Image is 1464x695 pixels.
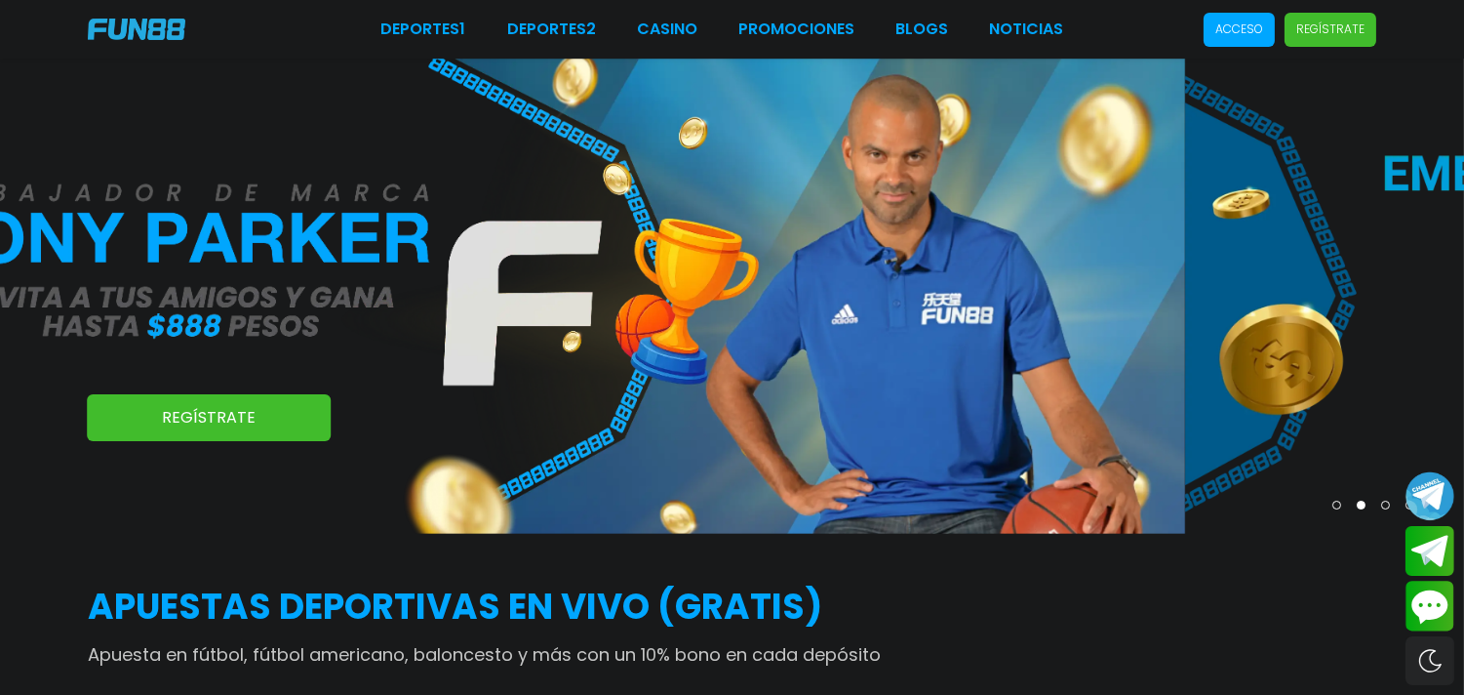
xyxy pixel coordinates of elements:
a: Promociones [738,18,854,41]
a: CASINO [637,18,697,41]
p: Regístrate [1296,20,1365,38]
a: Deportes1 [381,18,466,41]
p: Apuesta en fútbol, fútbol americano, baloncesto y más con un 10% bono en cada depósito [88,641,1376,668]
a: Deportes2 [507,18,596,41]
a: BLOGS [895,18,948,41]
p: Acceso [1215,20,1263,38]
a: NOTICIAS [989,18,1063,41]
a: Regístrate [87,394,331,441]
button: Join telegram [1405,526,1454,577]
h2: APUESTAS DEPORTIVAS EN VIVO (gratis) [88,581,1376,634]
button: Contact customer service [1405,581,1454,632]
button: Join telegram channel [1405,470,1454,521]
div: Switch theme [1405,636,1454,685]
img: Company Logo [88,19,185,40]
